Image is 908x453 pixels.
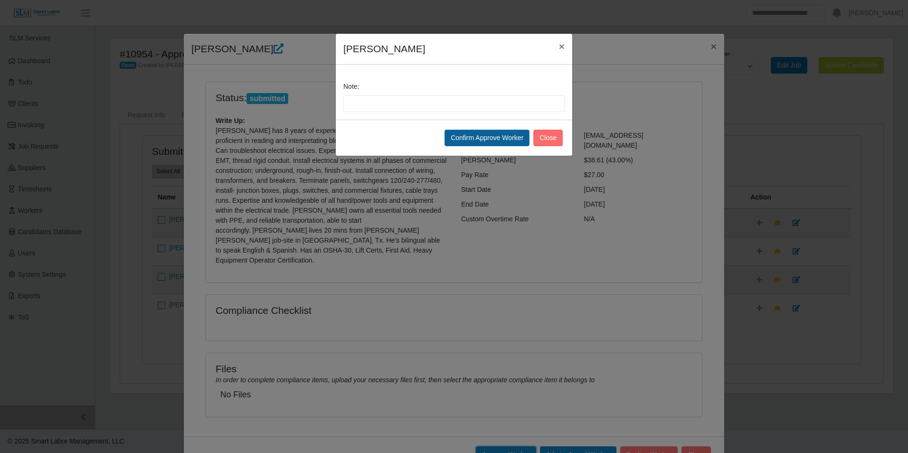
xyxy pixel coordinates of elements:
[343,41,426,57] h4: [PERSON_NAME]
[445,130,530,146] button: Confirm Approve Worker
[343,82,359,92] label: Note:
[551,34,572,59] button: Close
[533,130,563,146] button: Close
[559,41,565,52] span: ×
